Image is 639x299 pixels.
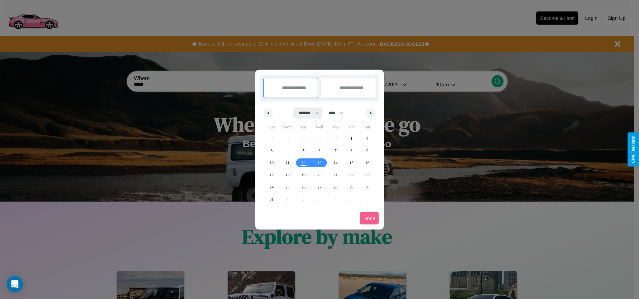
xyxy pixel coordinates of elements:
[312,169,327,181] button: 20
[269,193,274,205] span: 31
[264,157,280,169] button: 10
[269,157,274,169] span: 10
[349,157,353,169] span: 15
[295,157,311,169] button: 12
[327,122,343,132] span: Thu
[344,132,359,145] button: 1
[286,169,290,181] span: 18
[280,145,295,157] button: 4
[631,136,636,163] div: Give Feedback
[350,145,352,157] span: 8
[333,157,338,169] span: 14
[280,169,295,181] button: 18
[365,181,370,193] span: 30
[327,157,343,169] button: 14
[287,145,289,157] span: 4
[269,181,274,193] span: 24
[317,181,321,193] span: 27
[359,169,375,181] button: 23
[312,145,327,157] button: 6
[280,157,295,169] button: 11
[312,122,327,132] span: Wed
[7,276,23,292] div: Open Intercom Messenger
[280,181,295,193] button: 25
[269,169,274,181] span: 17
[295,169,311,181] button: 19
[344,145,359,157] button: 8
[359,122,375,132] span: Sat
[264,193,280,205] button: 31
[301,181,306,193] span: 26
[359,157,375,169] button: 16
[295,181,311,193] button: 26
[359,145,375,157] button: 9
[270,145,273,157] span: 3
[365,169,370,181] span: 23
[301,157,306,169] span: 12
[350,132,352,145] span: 1
[295,145,311,157] button: 5
[366,132,369,145] span: 2
[317,169,321,181] span: 20
[344,157,359,169] button: 15
[327,181,343,193] button: 28
[359,181,375,193] button: 30
[360,212,379,225] button: Done
[286,181,290,193] span: 25
[301,169,306,181] span: 19
[333,181,338,193] span: 28
[317,157,321,169] span: 13
[286,157,290,169] span: 11
[312,157,327,169] button: 13
[344,181,359,193] button: 29
[295,122,311,132] span: Tue
[280,122,295,132] span: Mon
[327,169,343,181] button: 21
[333,169,338,181] span: 21
[264,181,280,193] button: 24
[264,122,280,132] span: Sun
[318,145,320,157] span: 6
[264,169,280,181] button: 17
[302,145,305,157] span: 5
[359,132,375,145] button: 2
[312,181,327,193] button: 27
[349,169,353,181] span: 22
[344,169,359,181] button: 22
[264,145,280,157] button: 3
[344,122,359,132] span: Fri
[349,181,353,193] span: 29
[365,157,370,169] span: 16
[327,145,343,157] button: 7
[334,145,337,157] span: 7
[366,145,369,157] span: 9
